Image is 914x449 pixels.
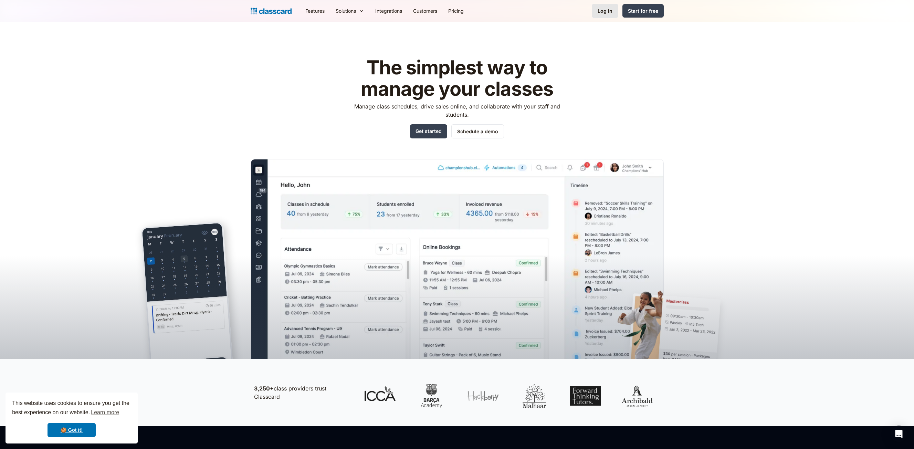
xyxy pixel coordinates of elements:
a: home [251,6,292,16]
a: learn more about cookies [90,407,120,418]
p: class providers trust Classcard [254,384,350,401]
a: Get started [410,124,447,138]
a: Pricing [443,3,469,19]
a: Start for free [622,4,664,18]
p: Manage class schedules, drive sales online, and collaborate with your staff and students. [348,102,566,119]
div: Open Intercom Messenger [891,426,907,442]
div: Start for free [628,7,658,14]
a: Schedule a demo [451,124,504,138]
div: Solutions [330,3,370,19]
strong: 3,250+ [254,385,274,392]
a: dismiss cookie message [48,423,96,437]
a: Log in [592,4,618,18]
span: This website uses cookies to ensure you get the best experience on our website. [12,399,131,418]
a: Features [300,3,330,19]
h1: The simplest way to manage your classes [348,57,566,100]
a: Customers [408,3,443,19]
a: Integrations [370,3,408,19]
div: cookieconsent [6,393,138,443]
div: Log in [598,7,612,14]
div: Solutions [336,7,356,14]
